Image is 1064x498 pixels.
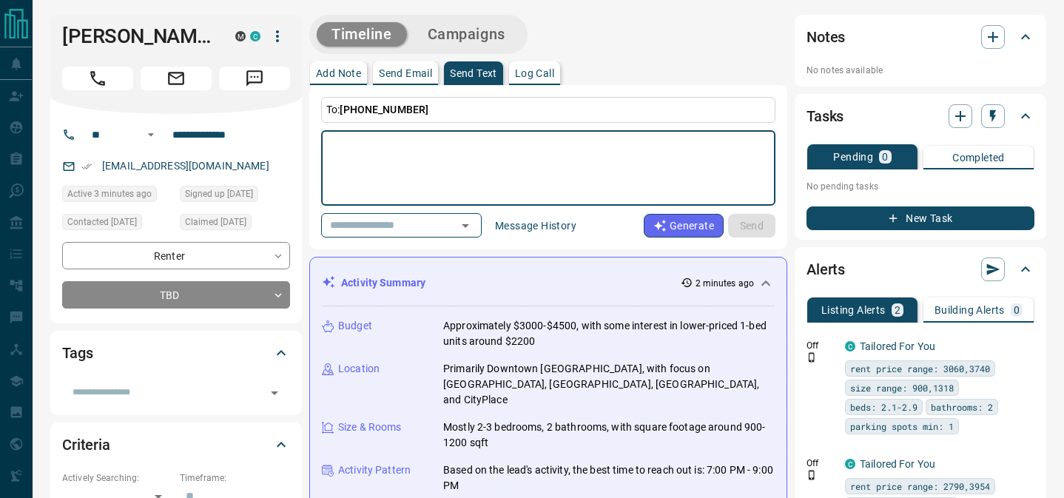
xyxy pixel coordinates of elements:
[807,98,1034,134] div: Tasks
[321,97,775,123] p: To:
[317,22,407,47] button: Timeline
[443,462,775,494] p: Based on the lead's activity, the best time to reach out is: 7:00 PM - 9:00 PM
[850,361,990,376] span: rent price range: 3060,3740
[644,214,724,238] button: Generate
[807,25,845,49] h2: Notes
[67,186,152,201] span: Active 3 minutes ago
[443,420,775,451] p: Mostly 2-3 bedrooms, 2 bathrooms, with square footage around 900-1200 sqft
[180,471,290,485] p: Timeframe:
[322,269,775,297] div: Activity Summary2 minutes ago
[219,67,290,90] span: Message
[807,64,1034,77] p: No notes available
[455,215,476,236] button: Open
[338,361,380,377] p: Location
[443,318,775,349] p: Approximately $3000-$4500, with some interest in lower-priced 1-bed units around $2200
[62,186,172,206] div: Mon Sep 15 2025
[185,186,253,201] span: Signed up [DATE]
[180,214,290,235] div: Fri Aug 12 2022
[81,161,92,172] svg: Email Verified
[341,275,425,291] p: Activity Summary
[443,361,775,408] p: Primarily Downtown [GEOGRAPHIC_DATA], with focus on [GEOGRAPHIC_DATA], [GEOGRAPHIC_DATA], [GEOGRA...
[807,175,1034,198] p: No pending tasks
[833,152,873,162] p: Pending
[62,67,133,90] span: Call
[807,339,836,352] p: Off
[850,400,917,414] span: beds: 2.1-2.9
[338,318,372,334] p: Budget
[264,383,285,403] button: Open
[235,31,246,41] div: mrloft.ca
[62,24,213,48] h1: [PERSON_NAME]
[142,126,160,144] button: Open
[316,68,361,78] p: Add Note
[62,214,172,235] div: Sat Aug 13 2022
[62,433,110,457] h2: Criteria
[850,479,990,494] span: rent price range: 2790,3954
[860,340,935,352] a: Tailored For You
[141,67,212,90] span: Email
[860,458,935,470] a: Tailored For You
[807,206,1034,230] button: New Task
[338,420,402,435] p: Size & Rooms
[882,152,888,162] p: 0
[850,419,954,434] span: parking spots min: 1
[807,104,844,128] h2: Tasks
[486,214,585,238] button: Message History
[340,104,428,115] span: [PHONE_NUMBER]
[185,215,246,229] span: Claimed [DATE]
[102,160,269,172] a: [EMAIL_ADDRESS][DOMAIN_NAME]
[895,305,900,315] p: 2
[931,400,993,414] span: bathrooms: 2
[807,19,1034,55] div: Notes
[850,380,954,395] span: size range: 900,1318
[62,281,290,309] div: TBD
[338,462,411,478] p: Activity Pattern
[62,242,290,269] div: Renter
[413,22,520,47] button: Campaigns
[180,186,290,206] div: Fri Dec 11 2020
[821,305,886,315] p: Listing Alerts
[67,215,137,229] span: Contacted [DATE]
[62,471,172,485] p: Actively Searching:
[952,152,1005,163] p: Completed
[807,457,836,470] p: Off
[62,427,290,462] div: Criteria
[696,277,754,290] p: 2 minutes ago
[250,31,260,41] div: condos.ca
[807,252,1034,287] div: Alerts
[807,470,817,480] svg: Push Notification Only
[450,68,497,78] p: Send Text
[379,68,432,78] p: Send Email
[62,341,92,365] h2: Tags
[845,341,855,351] div: condos.ca
[935,305,1005,315] p: Building Alerts
[62,335,290,371] div: Tags
[1014,305,1020,315] p: 0
[845,459,855,469] div: condos.ca
[515,68,554,78] p: Log Call
[807,258,845,281] h2: Alerts
[807,352,817,363] svg: Push Notification Only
